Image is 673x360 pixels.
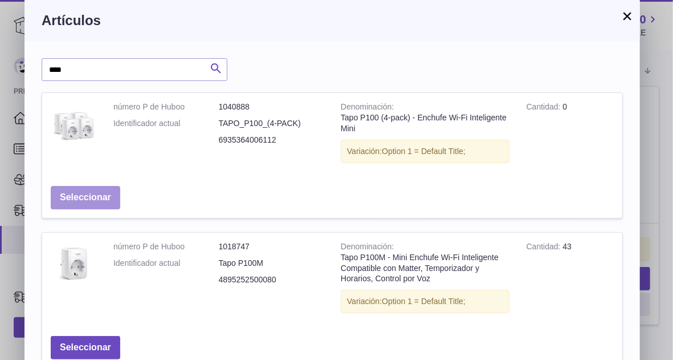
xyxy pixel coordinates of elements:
button: Seleccionar [51,186,120,209]
div: Tapo P100M - Mini Enchufe Wi-Fi Inteligente Compatible con Matter, Temporizador y Horarios, Contr... [341,252,509,285]
dd: TAPO_P100_(4-PACK) [219,118,324,129]
dt: Identificador actual [113,118,219,129]
dd: Tapo P100M [219,258,324,269]
h3: Artículos [42,11,623,30]
button: Seleccionar [51,336,120,359]
dd: 4895252500080 [219,274,324,285]
td: 0 [518,93,622,177]
div: Tapo P100 (4-pack) - Enchufe Wi-Fi Inteligente Mini [341,112,509,134]
img: Tapo P100 (4-pack) - Enchufe Wi-Fi Inteligente Mini [51,102,96,147]
span: Option 1 = Default Title; [382,147,466,156]
dd: 1018747 [219,241,324,252]
dt: número P de Huboo [113,102,219,112]
dt: número P de Huboo [113,241,219,252]
strong: Cantidad [527,102,563,114]
strong: Cantidad [527,242,563,254]
strong: Denominación [341,242,394,254]
span: Option 1 = Default Title; [382,297,466,306]
strong: Denominación [341,102,394,114]
button: × [621,9,634,23]
div: Variación: [341,140,509,163]
dt: Identificador actual [113,258,219,269]
td: 43 [518,233,622,327]
img: Tapo P100M - Mini Enchufe Wi-Fi Inteligente Compatible con Matter, Temporizador y Horarios, Contr... [51,241,96,287]
dd: 1040888 [219,102,324,112]
div: Variación: [341,290,509,313]
dd: 6935364006112 [219,135,324,145]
